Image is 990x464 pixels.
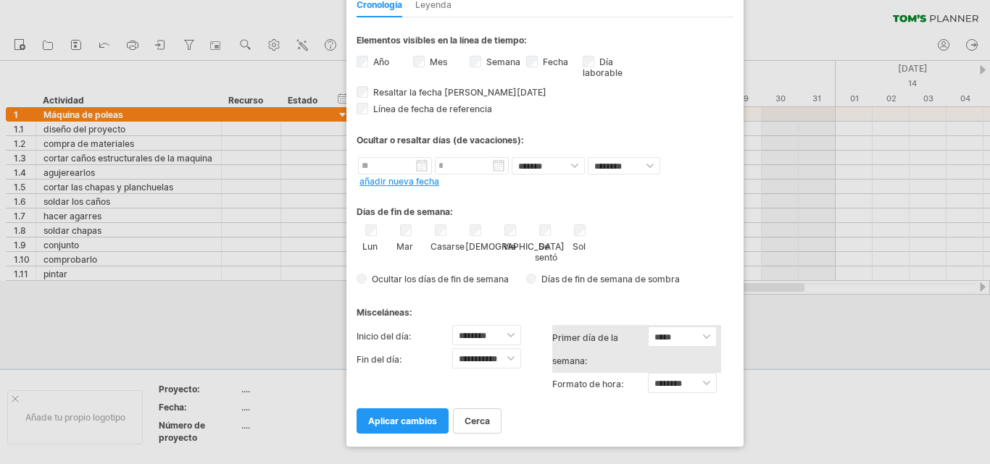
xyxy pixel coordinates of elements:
[486,56,520,67] font: Semana
[583,56,623,78] font: Día laborable
[357,331,411,342] font: Inicio del día:
[465,241,565,252] font: [DEMOGRAPHIC_DATA]
[359,176,439,187] a: añadir nueva fecha
[357,35,527,46] font: Elementos visibles en la línea de tiempo:
[465,416,490,426] font: cerca
[453,408,502,434] a: cerca
[373,104,492,114] font: Línea de fecha de referencia
[541,274,680,284] font: Días de fin de semana de sombra
[357,135,524,145] font: Ocultar o resaltar días (de vacaciones):
[573,241,586,252] font: Sol
[357,307,412,318] font: Misceláneas:
[552,379,623,389] font: Formato de hora:
[503,241,516,252] font: Vie
[372,274,509,284] font: Ocultar los días de fin de semana
[368,416,437,426] font: aplicar cambios
[362,241,378,252] font: Lun
[430,241,465,252] font: Casarse
[373,87,546,98] font: Resaltar la fecha [PERSON_NAME][DATE]
[552,332,618,366] font: primer día de la semana:
[373,56,389,67] font: Año
[543,56,568,67] font: Fecha
[535,241,557,263] font: Se sentó
[357,206,453,217] font: Días de fin de semana:
[357,408,449,434] a: aplicar cambios
[430,56,447,67] font: Mes
[396,241,413,252] font: Mar
[357,354,402,365] font: Fin del día:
